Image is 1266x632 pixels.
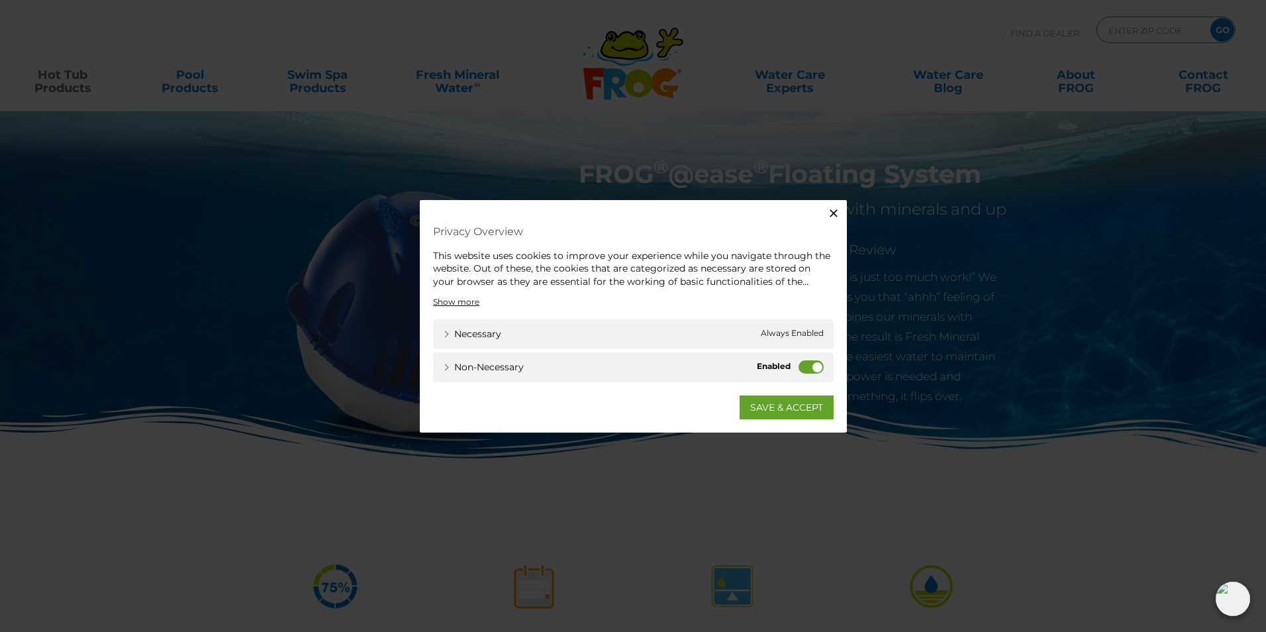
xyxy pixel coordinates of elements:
[1216,582,1250,616] img: openIcon
[433,219,834,242] h4: Privacy Overview
[433,249,834,288] div: This website uses cookies to improve your experience while you navigate through the website. Out ...
[443,327,501,341] a: Necessary
[740,395,834,419] a: SAVE & ACCEPT
[443,360,524,374] a: Non-necessary
[761,327,824,341] span: Always Enabled
[433,296,479,308] a: Show more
